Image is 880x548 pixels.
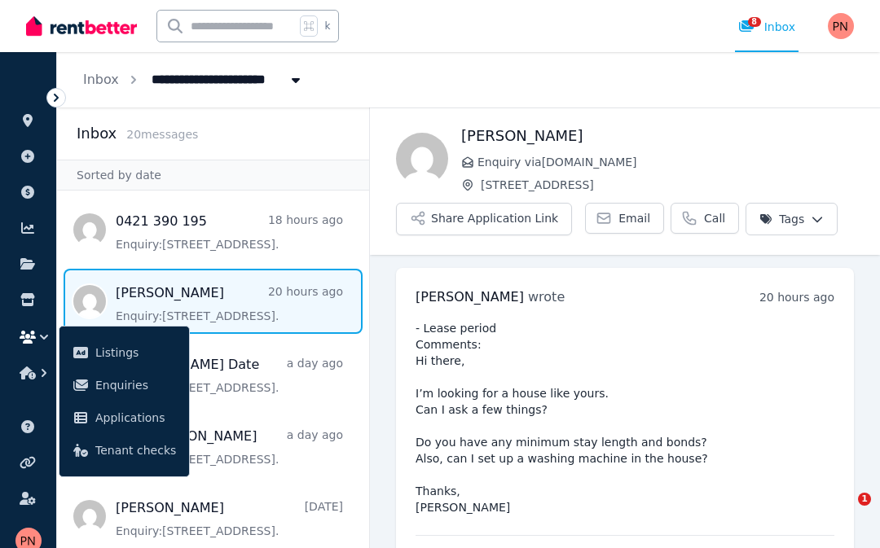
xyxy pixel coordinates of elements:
span: Listings [95,343,176,362]
img: Pamela Neill [828,13,854,39]
nav: Breadcrumb [57,52,330,107]
a: Inbox [83,72,119,87]
a: Listings [66,336,183,369]
img: RentBetter [26,14,137,38]
pre: - Lease period Comments: Hi there, I’m looking for a house like yours. Can I ask a few things? Do... [416,320,834,515]
h2: Inbox [77,122,117,145]
span: 20 message s [126,128,198,141]
a: Tenant checks [66,434,183,467]
time: 20 hours ago [759,291,834,304]
span: Call [704,210,725,226]
a: 0421 390 19518 hours agoEnquiry:[STREET_ADDRESS]. [116,212,343,252]
iframe: Intercom live chat [825,493,864,532]
h1: [PERSON_NAME] [461,125,854,147]
span: Enquiry via [DOMAIN_NAME] [477,154,854,170]
span: Applications [95,408,176,427]
a: Enquiries [66,369,183,401]
span: Tags [759,211,804,227]
span: [PERSON_NAME] [416,289,524,305]
a: [PERSON_NAME][DATE]Enquiry:[STREET_ADDRESS]. [116,498,343,539]
button: Share Application Link [396,203,572,235]
span: 1 [858,493,871,506]
a: Applications [66,401,183,434]
button: Tags [746,203,838,235]
div: Inbox [738,19,795,35]
span: 8 [748,17,761,27]
span: [STREET_ADDRESS] [481,177,854,193]
a: [PERSON_NAME] Datea day agoEnquiry:[STREET_ADDRESS]. [116,355,343,396]
a: [PERSON_NAME]20 hours agoEnquiry:[STREET_ADDRESS]. [116,283,343,324]
span: Enquiries [95,375,176,395]
span: Tenant checks [95,441,176,460]
a: Jireh [PERSON_NAME]a day agoEnquiry:[STREET_ADDRESS]. [116,427,343,467]
a: Call [671,203,739,234]
span: Email [618,210,650,226]
span: k [324,20,330,33]
a: Email [585,203,664,234]
img: Seung Ho Han [396,133,448,185]
div: Sorted by date [57,160,369,191]
span: wrote [528,289,565,305]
